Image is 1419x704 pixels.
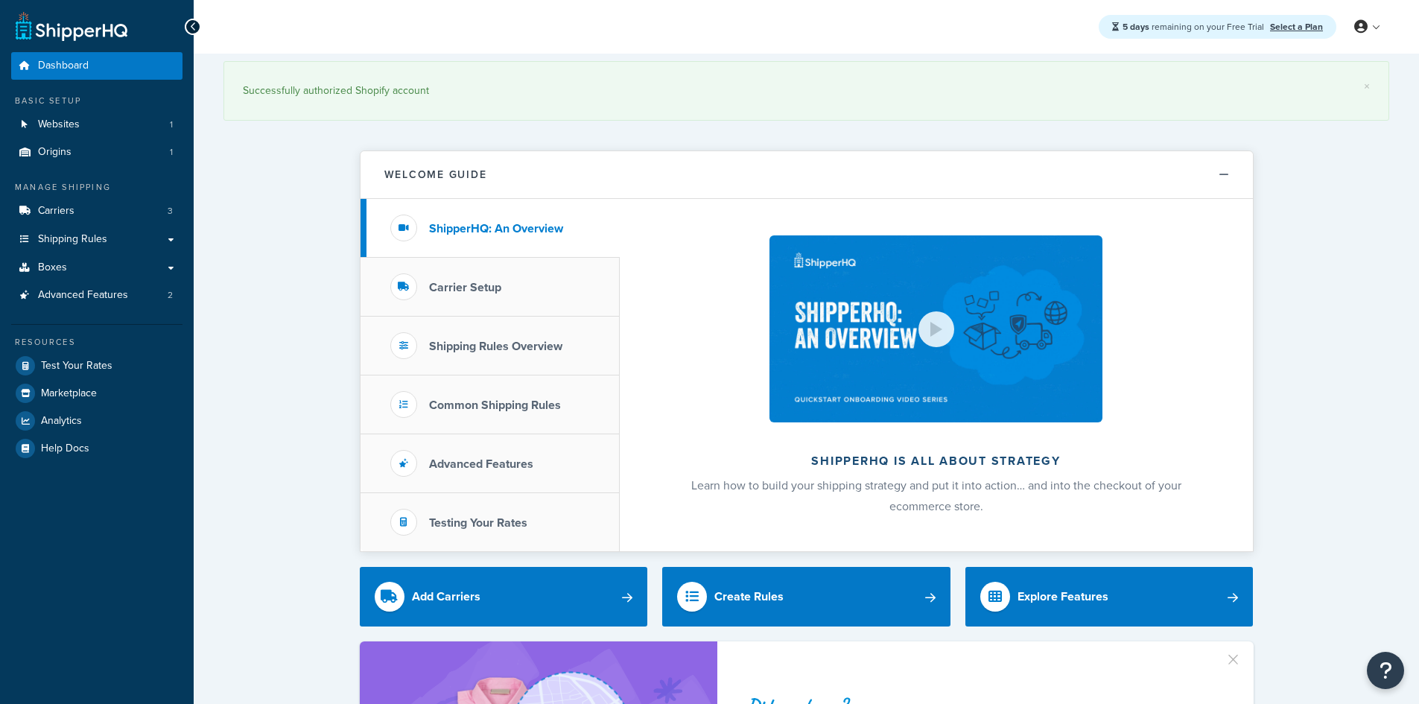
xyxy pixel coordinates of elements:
h3: ShipperHQ: An Overview [429,222,563,235]
span: Advanced Features [38,289,128,302]
li: Websites [11,111,182,139]
span: Boxes [38,261,67,274]
h2: Welcome Guide [384,169,487,180]
a: Advanced Features2 [11,282,182,309]
h3: Common Shipping Rules [429,399,561,412]
span: remaining on your Free Trial [1123,20,1266,34]
h3: Carrier Setup [429,281,501,294]
a: Help Docs [11,435,182,462]
a: Explore Features [965,567,1254,627]
h3: Advanced Features [429,457,533,471]
div: Create Rules [714,586,784,607]
div: Successfully authorized Shopify account [243,80,1370,101]
a: Origins1 [11,139,182,166]
li: Origins [11,139,182,166]
span: Learn how to build your shipping strategy and put it into action… and into the checkout of your e... [691,477,1181,515]
a: Add Carriers [360,567,648,627]
span: Origins [38,146,72,159]
span: Marketplace [41,387,97,400]
span: Shipping Rules [38,233,107,246]
button: Open Resource Center [1367,652,1404,689]
a: Carriers3 [11,197,182,225]
h3: Testing Your Rates [429,516,527,530]
a: Websites1 [11,111,182,139]
strong: 5 days [1123,20,1149,34]
h3: Shipping Rules Overview [429,340,562,353]
span: Carriers [38,205,74,218]
li: Carriers [11,197,182,225]
a: Select a Plan [1270,20,1323,34]
span: 2 [168,289,173,302]
span: 1 [170,146,173,159]
span: 3 [168,205,173,218]
button: Welcome Guide [361,151,1253,199]
a: × [1364,80,1370,92]
span: Test Your Rates [41,360,112,372]
div: Basic Setup [11,95,182,107]
img: ShipperHQ is all about strategy [769,235,1102,422]
a: Test Your Rates [11,352,182,379]
span: Websites [38,118,80,131]
span: Analytics [41,415,82,428]
h2: ShipperHQ is all about strategy [659,454,1213,468]
a: Boxes [11,254,182,282]
div: Resources [11,336,182,349]
div: Add Carriers [412,586,480,607]
div: Manage Shipping [11,181,182,194]
span: 1 [170,118,173,131]
span: Help Docs [41,443,89,455]
a: Create Rules [662,567,950,627]
a: Dashboard [11,52,182,80]
a: Analytics [11,408,182,434]
a: Shipping Rules [11,226,182,253]
a: Marketplace [11,380,182,407]
span: Dashboard [38,60,89,72]
div: Explore Features [1018,586,1108,607]
li: Advanced Features [11,282,182,309]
